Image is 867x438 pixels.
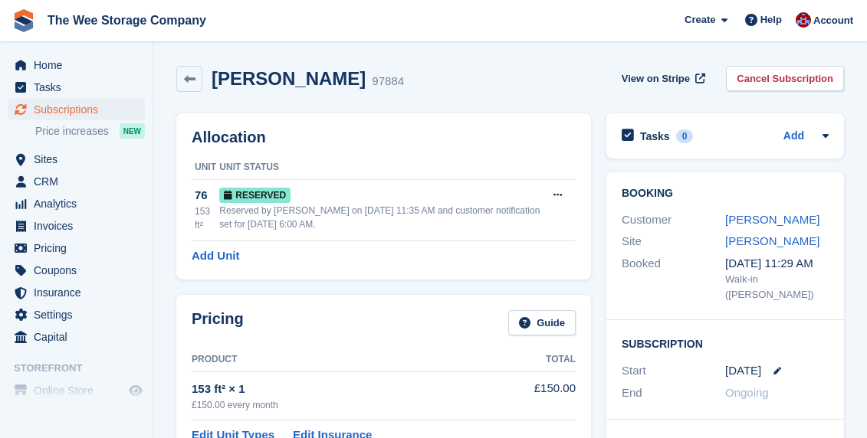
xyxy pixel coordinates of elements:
[8,193,145,214] a: menu
[192,247,239,265] a: Add Unit
[622,188,829,200] h2: Booking
[622,335,829,351] h2: Subscription
[192,398,504,412] div: £150.00 every month
[725,362,761,380] time: 2025-08-31 23:00:00 UTC
[12,9,35,32] img: stora-icon-8386f47178a22dfd0bd8f6a31ec36ba5ce8667c1dd55bd0f319d3a0aa187defe.svg
[8,260,145,281] a: menu
[34,260,126,281] span: Coupons
[192,155,219,180] th: Unit
[622,211,725,229] div: Customer
[813,13,853,28] span: Account
[35,123,145,139] a: Price increases NEW
[219,188,291,203] span: Reserved
[126,381,145,400] a: Preview store
[508,310,576,335] a: Guide
[640,129,670,143] h2: Tasks
[8,380,145,401] a: menu
[192,129,576,146] h2: Allocation
[35,124,109,139] span: Price increases
[219,155,544,180] th: Unit Status
[8,215,145,237] a: menu
[34,99,126,120] span: Subscriptions
[192,348,504,372] th: Product
[622,233,725,250] div: Site
[685,12,715,28] span: Create
[195,187,219,204] div: 76
[34,380,126,401] span: Online Store
[34,54,126,76] span: Home
[34,326,126,348] span: Capital
[34,77,126,98] span: Tasks
[8,171,145,192] a: menu
[34,193,126,214] span: Analytics
[725,234,819,247] a: [PERSON_NAME]
[725,213,819,226] a: [PERSON_NAME]
[41,8,212,33] a: The Wee Storage Company
[34,282,126,303] span: Insurance
[8,282,145,303] a: menu
[8,304,145,325] a: menu
[725,272,829,302] div: Walk-in ([PERSON_NAME])
[192,381,504,398] div: 153 ft² × 1
[34,215,126,237] span: Invoices
[622,255,725,302] div: Booked
[8,149,145,170] a: menu
[8,77,145,98] a: menu
[616,66,708,91] a: View on Stripe
[676,129,694,143] div: 0
[192,310,244,335] h2: Pricing
[760,12,782,28] span: Help
[8,99,145,120] a: menu
[796,12,811,28] img: Scott Ritchie
[726,66,844,91] a: Cancel Subscription
[725,255,829,273] div: [DATE] 11:29 AM
[14,361,153,376] span: Storefront
[219,204,544,231] div: Reserved by [PERSON_NAME] on [DATE] 11:35 AM and customer notification set for [DATE] 6:00 AM.
[34,149,126,170] span: Sites
[622,384,725,402] div: End
[372,73,404,90] div: 97884
[8,237,145,259] a: menu
[120,123,145,139] div: NEW
[8,54,145,76] a: menu
[8,326,145,348] a: menu
[622,362,725,380] div: Start
[622,71,690,87] span: View on Stripe
[504,348,576,372] th: Total
[725,386,769,399] span: Ongoing
[504,371,576,420] td: £150.00
[783,128,804,145] a: Add
[34,171,126,192] span: CRM
[34,304,126,325] span: Settings
[34,237,126,259] span: Pricing
[195,204,219,232] div: 153 ft²
[212,68,366,89] h2: [PERSON_NAME]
